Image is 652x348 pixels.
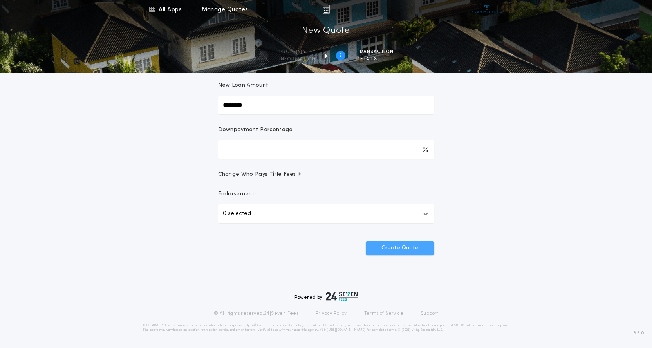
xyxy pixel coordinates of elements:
p: New Loan Amount [218,81,269,89]
img: img [322,5,330,14]
a: [URL][DOMAIN_NAME] [327,328,365,332]
div: Powered by [294,292,358,301]
a: Privacy Policy [316,310,347,317]
span: details [356,56,394,62]
img: logo [326,292,358,301]
img: vs-icon [472,5,502,13]
p: © All rights reserved. 24|Seven Fees [214,310,298,317]
p: 0 selected [223,209,251,218]
span: Change Who Pays Title Fees [218,171,302,179]
h1: New Quote [302,25,350,37]
input: Downpayment Percentage [218,140,434,159]
button: Change Who Pays Title Fees [218,171,434,179]
span: Property [279,49,316,55]
span: 3.8.0 [634,330,644,337]
h2: 2 [339,52,342,59]
p: Downpayment Percentage [218,126,293,134]
button: 0 selected [218,204,434,223]
span: information [279,56,316,62]
span: Transaction [356,49,394,55]
button: Create Quote [366,241,434,255]
a: Terms of Service [364,310,403,317]
p: DISCLAIMER: This estimate is provided for informational purposes only. 24|Seven Fees, a product o... [143,323,509,332]
a: Support [421,310,438,317]
p: Endorsements [218,190,434,198]
input: New Loan Amount [218,96,434,114]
